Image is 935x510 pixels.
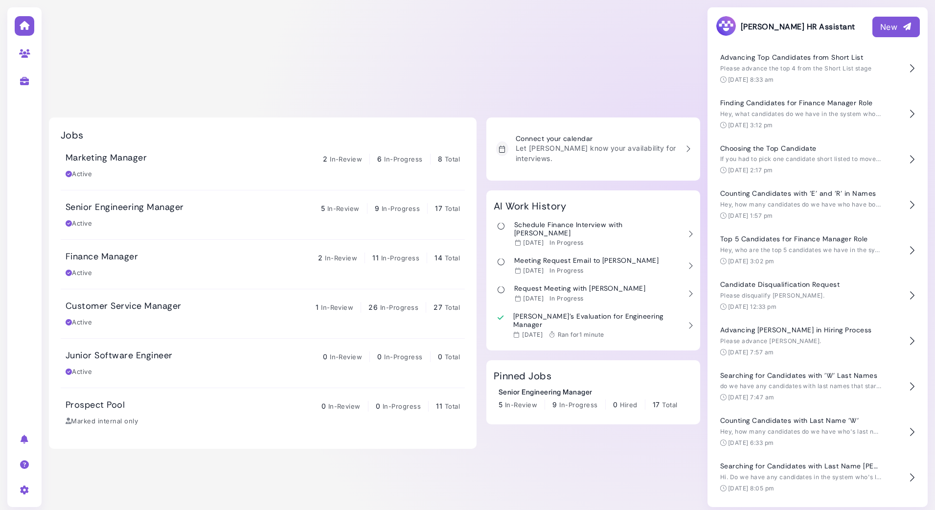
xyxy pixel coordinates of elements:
h2: Jobs [61,129,84,141]
span: Please advance the top 4 from the Short List stage [720,65,871,72]
span: 11 [436,402,442,410]
a: Senior Engineering Manager 5 In-Review 9 In-Progress 17 Total Active [61,190,465,239]
div: Senior Engineering Manager [499,387,678,397]
h3: Marketing Manager [66,153,147,163]
span: 5 [499,400,502,409]
h3: Senior Engineering Manager [66,202,183,213]
h3: [PERSON_NAME]'s Evaluation for Engineering Manager [513,312,681,329]
h4: Finding Candidates for Finance Manager Role [720,99,882,107]
a: Connect your calendar Let [PERSON_NAME] know your availability for interviews. [491,130,695,168]
span: Total [445,402,460,410]
span: 27 [433,303,442,311]
button: Searching for Candidates with 'W' Last Names do we have any candidates with last names that start... [715,364,920,410]
span: 17 [653,400,660,409]
span: do we have any candidates with last names that start with W? [720,382,904,390]
span: 26 [368,303,378,311]
h3: Connect your calendar [516,135,678,143]
h4: Candidate Disqualification Request [720,280,882,289]
div: Active [66,318,92,327]
h2: Pinned Jobs [494,370,551,382]
span: 6 [377,155,382,163]
time: [DATE] 8:33 am [728,76,774,83]
span: 8 [438,155,442,163]
span: 1 [316,303,319,311]
time: [DATE] 8:05 pm [728,485,775,492]
a: Junior Software Engineer 0 In-Review 0 In-Progress 0 Total Active [61,339,465,388]
span: 2 [318,254,322,262]
time: Sep 12, 2025 [523,267,544,274]
h4: Counting Candidates with 'E' and 'R' in Names [720,189,882,198]
div: Active [66,268,92,278]
a: Customer Service Manager 1 In-Review 26 In-Progress 27 Total Active [61,289,465,338]
a: Finance Manager 2 In-Review 11 In-Progress 14 Total Active [61,240,465,289]
button: Advancing [PERSON_NAME] in Hiring Process Please advance [PERSON_NAME]. [DATE] 7:57 am [715,319,920,364]
span: 9 [552,400,557,409]
span: In-Progress [384,155,422,163]
span: In-Review [505,401,537,409]
h4: Searching for Candidates with 'W' Last Names [720,371,882,380]
time: [DATE] 12:33 pm [728,303,776,310]
div: Active [66,219,92,229]
a: Prospect Pool 0 In-Review 0 In-Progress 11 Total Marked internal only [61,388,465,437]
time: [DATE] 2:17 pm [728,166,773,174]
div: New [880,21,912,33]
h4: Top 5 Candidates for Finance Manager Role [720,235,882,243]
h3: Meeting Request Email to [PERSON_NAME] [514,256,659,265]
h3: Junior Software Engineer [66,350,173,361]
h3: Customer Service Manager [66,301,182,312]
button: Advancing Top Candidates from Short List Please advance the top 4 from the Short List stage [DATE... [715,46,920,92]
time: Sep 08, 2025 [522,331,543,338]
time: [DATE] 6:33 pm [728,439,774,446]
button: Top 5 Candidates for Finance Manager Role Hey, who are the top 5 candidates we have in the system... [715,228,920,273]
button: Counting Candidates with 'E' and 'R' in Names Hey, how many candidates do we have who have both t... [715,182,920,228]
span: 0 [613,400,617,409]
button: New [872,17,920,37]
a: Senior Engineering Manager 5 In-Review 9 In-Progress 0 Hired 17 Total [499,387,678,410]
span: In-Progress [559,401,597,409]
h3: Request Meeting with [PERSON_NAME] [514,284,645,293]
span: In-Progress [382,205,420,212]
span: In-Progress [381,254,419,262]
span: In-Review [330,353,362,361]
time: [DATE] 3:02 pm [728,257,775,265]
span: 2 [323,155,327,163]
time: [DATE] 7:47 am [728,394,775,401]
span: 0 [438,352,442,361]
span: In-Progress [380,303,418,311]
span: In-Review [325,254,357,262]
p: Let [PERSON_NAME] know your availability for interviews. [516,143,678,163]
span: In-Progress [383,402,421,410]
span: 14 [434,254,442,262]
span: 0 [323,352,327,361]
span: Please advance [PERSON_NAME]. [720,337,821,345]
h3: [PERSON_NAME] HR Assistant [715,15,855,38]
button: Counting Candidates with Last Name 'W' Hey, how many candidates do we have who's last name starts... [715,409,920,455]
span: 5 [321,204,325,212]
a: Marketing Manager 2 In-Review 6 In-Progress 8 Total Active [61,141,465,190]
span: Total [662,401,677,409]
h3: Finance Manager [66,252,138,262]
time: Sep 10, 2025 [523,239,544,246]
button: Searching for Candidates with Last Name [PERSON_NAME] Hi. Do we have any candidates in the system... [715,455,920,500]
h4: Counting Candidates with Last Name 'W' [720,417,882,425]
span: 0 [377,352,382,361]
div: Marked internal only [66,417,138,426]
div: In Progress [549,239,583,247]
span: Total [445,155,460,163]
div: In Progress [549,267,583,275]
span: 17 [435,204,442,212]
span: 0 [321,402,326,410]
h3: Schedule Finance Interview with [PERSON_NAME] [514,221,681,237]
time: [DATE] 3:12 pm [728,121,773,129]
span: Please disqualify [PERSON_NAME]. [720,292,824,299]
div: In Progress [549,295,583,302]
span: Total [445,303,460,311]
span: 11 [372,254,379,262]
span: Total [445,254,460,262]
button: Finding Candidates for Finance Manager Role Hey, what candidates do we have in the system who may... [715,92,920,137]
button: Choosing the Top Candidate If you had to pick one candidate short listed to move forward. who wou... [715,137,920,183]
h4: Choosing the Top Candidate [720,144,882,153]
h2: AI Work History [494,200,566,212]
span: In-Review [327,205,360,212]
span: 0 [376,402,380,410]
